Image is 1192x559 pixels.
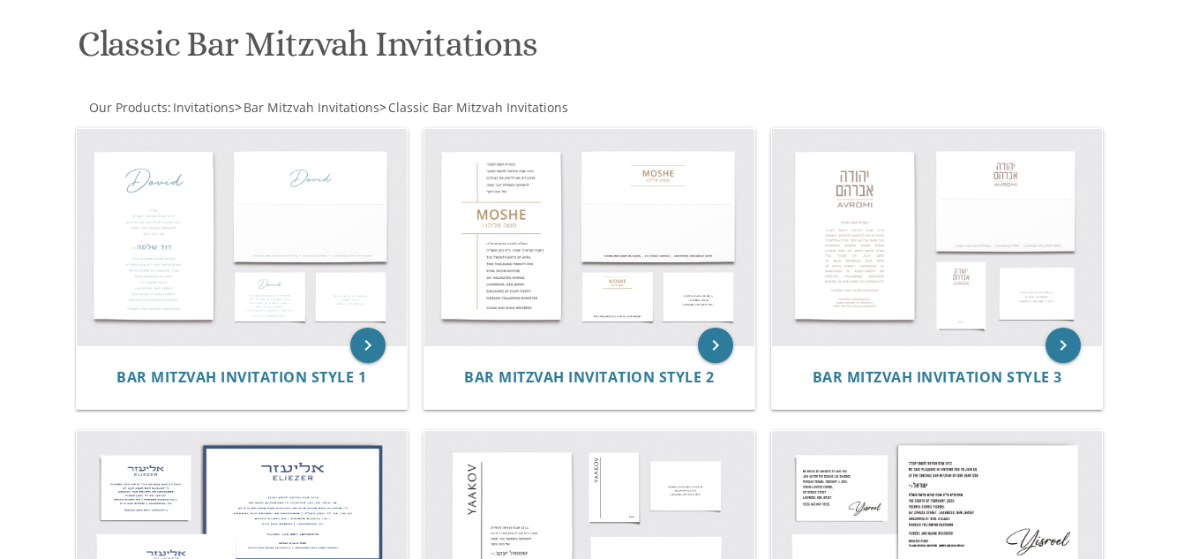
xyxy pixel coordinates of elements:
span: Invitations [173,99,235,116]
a: Invitations [171,99,235,116]
a: Bar Mitzvah Invitation Style 3 [813,369,1062,386]
a: Bar Mitzvah Invitation Style 2 [464,369,714,386]
a: Bar Mitzvah Invitation Style 1 [116,369,366,386]
a: Our Products [87,99,168,116]
img: Bar Mitzvah Invitation Style 3 [772,129,1102,346]
a: Bar Mitzvah Invitations [242,99,379,116]
a: keyboard_arrow_right [698,328,733,363]
h1: Classic Bar Mitzvah Invitations [78,25,761,77]
span: > [235,99,379,116]
div: : [74,99,596,117]
span: Bar Mitzvah Invitation Style 1 [116,367,366,387]
span: > [379,99,568,116]
span: Bar Mitzvah Invitation Style 2 [464,367,714,387]
span: Bar Mitzvah Invitations [244,99,379,116]
a: keyboard_arrow_right [1046,328,1081,363]
img: Bar Mitzvah Invitation Style 1 [77,129,407,346]
span: Classic Bar Mitzvah Invitations [388,99,568,116]
img: Bar Mitzvah Invitation Style 2 [424,129,754,346]
a: Classic Bar Mitzvah Invitations [386,99,568,116]
span: Bar Mitzvah Invitation Style 3 [813,367,1062,387]
a: keyboard_arrow_right [350,328,386,363]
